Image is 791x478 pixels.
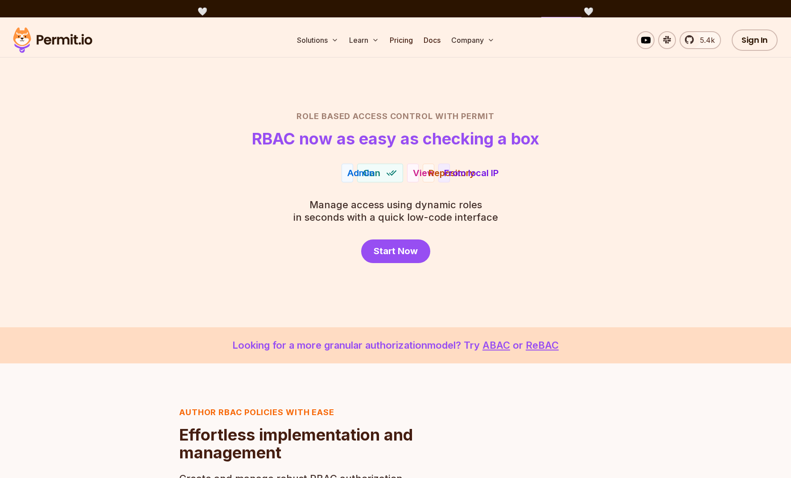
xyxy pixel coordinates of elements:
[680,31,721,49] a: 5.4k
[83,110,708,123] h2: Role Based Access Control
[413,167,435,179] div: View
[9,25,96,55] img: Permit logo
[732,29,778,51] a: Sign In
[695,35,715,45] span: 5.4k
[21,5,770,18] div: 🤍 🤍
[347,167,375,179] div: Admin
[428,167,475,179] div: Repository
[541,6,581,17] a: Try it here
[526,339,559,351] a: ReBAC
[361,239,430,263] a: Start Now
[179,426,423,462] h2: Effortless implementation and management
[386,31,416,49] a: Pricing
[293,198,498,223] p: in seconds with a quick low-code interface
[210,6,581,17] span: [DOMAIN_NAME] - Permit's New Platform for Enterprise-Grade AI Agent Security |
[435,110,494,123] span: with Permit
[448,31,498,49] button: Company
[482,339,510,351] a: ABAC
[179,406,423,419] h3: Author RBAC POLICIES with EASE
[444,167,498,179] div: From local IP
[293,31,342,49] button: Solutions
[374,245,418,257] span: Start Now
[293,198,498,211] span: Manage access using dynamic roles
[420,31,444,49] a: Docs
[252,130,539,148] h1: RBAC now as easy as checking a box
[21,338,770,353] p: Looking for a more granular authorization model? Try or
[346,31,383,49] button: Learn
